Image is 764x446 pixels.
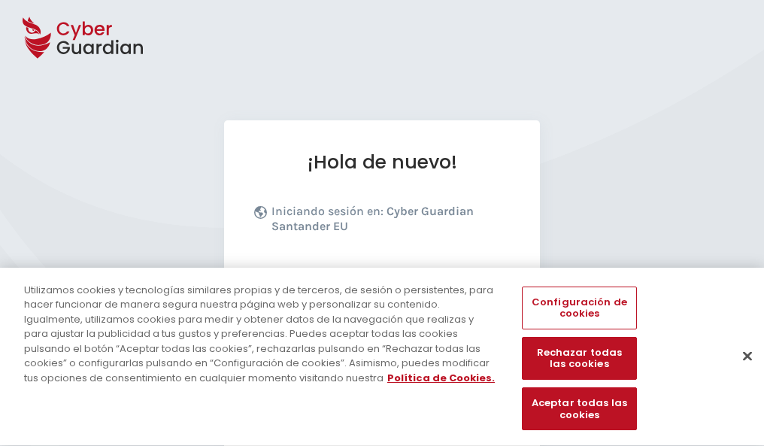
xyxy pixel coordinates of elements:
a: Más información sobre su privacidad, se abre en una nueva pestaña [387,371,495,385]
p: Iniciando sesión en: [271,204,506,241]
button: Rechazar todas las cookies [522,338,636,381]
button: Configuración de cookies [522,287,636,329]
b: Cyber Guardian Santander EU [271,204,474,233]
button: Aceptar todas las cookies [522,388,636,431]
button: Cerrar [731,339,764,372]
h1: ¡Hola de nuevo! [254,150,510,174]
div: Utilizamos cookies y tecnologías similares propias y de terceros, de sesión o persistentes, para ... [24,283,499,386]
